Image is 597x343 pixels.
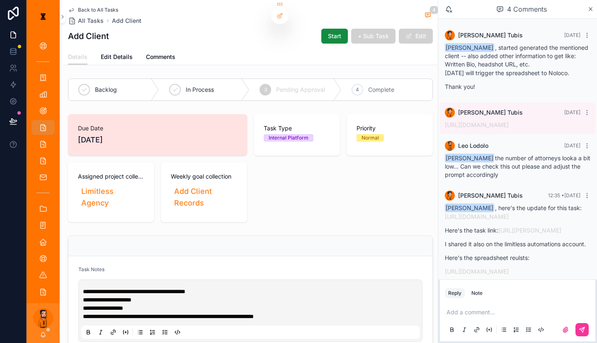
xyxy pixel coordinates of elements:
[368,86,394,94] span: Complete
[458,31,523,39] span: [PERSON_NAME] Tubis
[68,53,87,61] span: Details
[445,154,590,178] span: the number of attorneys looka a bit low... Can we check this out please and adjust the prompt acc...
[445,121,509,128] a: [URL][DOMAIN_NAME]
[498,227,561,234] a: [URL][PERSON_NAME]
[68,30,109,42] h1: Add Client
[146,53,175,61] span: Comments
[564,142,580,149] span: [DATE]
[430,6,439,14] span: 4
[171,172,237,181] span: Weekly goal collection
[276,86,325,94] span: Pending Approval
[445,82,590,91] p: Thank you!
[112,17,141,25] a: Add Client
[548,192,580,198] span: 12:35 • [DATE]
[399,29,433,44] button: Edit
[468,288,486,298] button: Note
[564,32,580,38] span: [DATE]
[458,142,488,150] span: Leo Lodolo
[81,186,138,209] span: Limitless Agency
[445,154,494,162] span: [PERSON_NAME]
[445,203,494,212] span: [PERSON_NAME]
[445,253,590,262] p: Here's the spreadsheet reulsts:
[186,86,214,94] span: In Process
[174,186,231,209] span: Add Client Records
[458,108,523,117] span: [PERSON_NAME] Tubis
[95,86,117,94] span: Backlog
[68,49,87,65] a: Details
[146,49,175,66] a: Comments
[356,86,359,93] span: 4
[445,213,509,220] a: [URL][DOMAIN_NAME]
[445,204,590,276] div: , here's the update for this task:
[36,10,50,23] img: App logo
[471,290,483,296] div: Note
[358,32,389,40] span: + Sub Task
[101,53,133,61] span: Edit Details
[507,4,547,14] span: 4 Comments
[321,29,348,44] button: Start
[445,268,509,275] a: [URL][DOMAIN_NAME]
[445,44,590,91] div: , started generated the mentioned client -- also added other information to get like: Written Bio...
[78,7,118,13] span: Back to All Tasks
[445,288,465,298] button: Reply
[78,266,104,272] span: Task Notes
[78,184,141,211] a: Limitless Agency
[78,17,104,25] span: All Tasks
[171,184,234,211] a: Add Client Records
[357,124,423,132] span: Priority
[423,11,433,21] button: 4
[445,226,590,235] p: Here's the task link:
[101,49,133,66] a: Edit Details
[445,69,590,77] p: [DATE] will trigger the spreadsheet to Noloco.
[445,43,494,52] span: [PERSON_NAME]
[264,86,267,93] span: 3
[78,172,144,181] span: Assigned project collection
[458,191,523,200] span: [PERSON_NAME] Tubis
[68,7,118,13] a: Back to All Tasks
[269,134,308,142] div: Internal Platform
[445,240,590,248] p: I shared it also on the limitless automations account.
[78,124,237,132] span: Due Date
[564,109,580,115] span: [DATE]
[27,33,60,303] div: scrollable content
[351,29,396,44] button: + Sub Task
[68,17,104,25] a: All Tasks
[362,134,379,142] div: Normal
[78,134,237,146] span: [DATE]
[264,124,330,132] span: Task Type
[328,32,341,40] span: Start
